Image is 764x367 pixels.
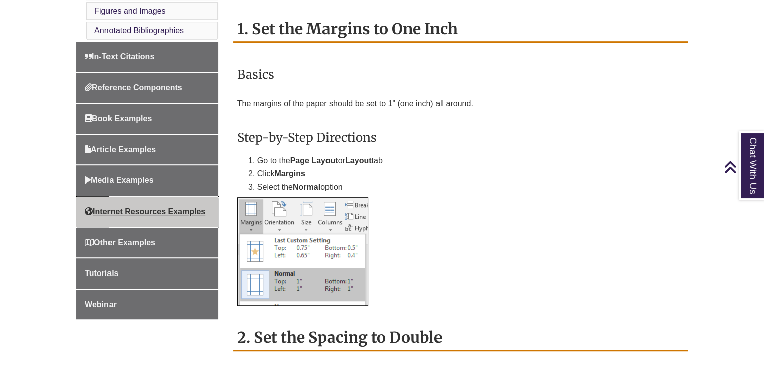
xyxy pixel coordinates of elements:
li: Select the option [257,180,684,194]
span: Webinar [85,300,117,309]
strong: Layout [345,156,371,165]
a: Back to Top [724,160,761,174]
a: Figures and Images [94,7,165,15]
strong: Normal [293,182,320,191]
span: In-Text Citations [85,52,154,61]
strong: Margins [274,169,305,178]
span: Media Examples [85,176,154,185]
a: Reference Components [76,73,218,103]
a: Book Examples [76,104,218,134]
a: Article Examples [76,135,218,165]
a: Annotated Bibliographies [94,26,184,35]
li: Click [257,167,684,180]
span: Internet Resources Examples [85,207,205,216]
span: Article Examples [85,145,156,154]
h2: 2. Set the Spacing to Double [233,325,688,351]
strong: Page Layout [290,156,338,165]
a: Media Examples [76,165,218,196]
li: Go to the or tab [257,154,684,167]
h3: Basics [237,63,684,86]
h3: Step-by-Step Directions [237,126,684,149]
a: Tutorials [76,258,218,289]
h2: 1. Set the Margins to One Inch [233,16,688,43]
a: Internet Resources Examples [76,197,218,227]
span: Tutorials [85,269,118,278]
img: Margins > Normal [237,197,368,306]
a: Other Examples [76,228,218,258]
span: Book Examples [85,114,152,123]
a: In-Text Citations [76,42,218,72]
span: Other Examples [85,238,155,247]
a: Webinar [76,290,218,320]
p: The margins of the paper should be set to 1" (one inch) all around. [237,91,684,116]
span: Reference Components [85,83,182,92]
